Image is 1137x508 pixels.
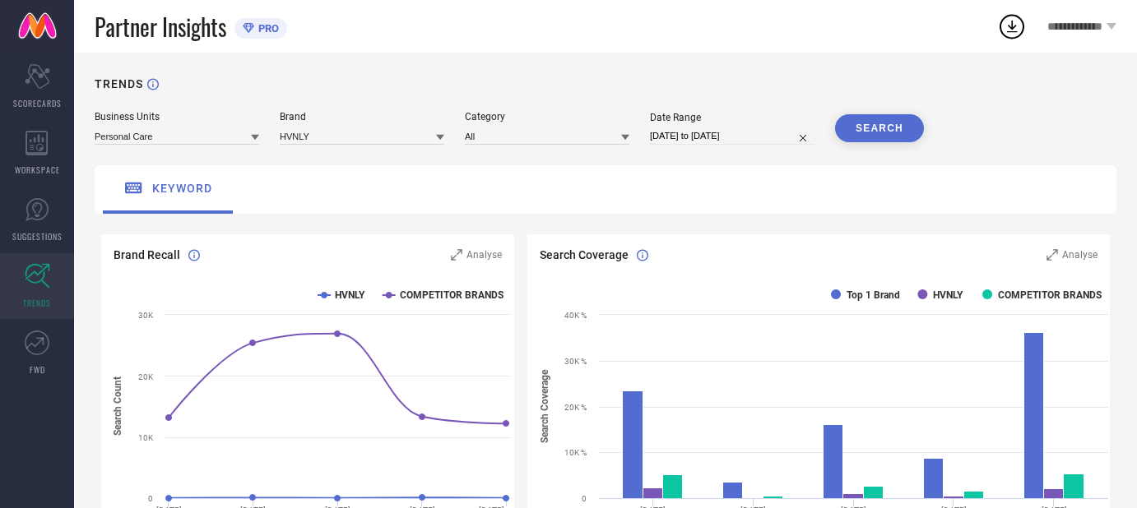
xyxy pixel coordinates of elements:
[13,97,62,109] span: SCORECARDS
[564,448,587,457] text: 10K %
[451,249,462,261] svg: Zoom
[112,377,123,436] tspan: Search Count
[465,111,629,122] div: Category
[95,10,226,44] span: Partner Insights
[30,363,45,376] span: FWD
[1062,249,1098,261] span: Analyse
[12,230,63,242] span: SUGGESTIONS
[847,289,900,301] text: Top 1 Brand
[400,289,504,301] text: COMPETITOR BRANDS
[138,433,154,442] text: 10K
[114,248,180,261] span: Brand Recall
[148,494,153,503] text: 0
[335,289,365,301] text: HVNLY
[998,289,1102,301] text: COMPETITOR BRANDS
[650,112,814,123] div: Date Range
[280,111,444,122] div: Brand
[650,127,814,145] input: Select date range
[138,311,154,320] text: 30K
[582,494,587,503] text: 0
[564,357,587,366] text: 30K %
[23,297,51,309] span: TRENDS
[1047,249,1058,261] svg: Zoom
[538,369,550,443] tspan: Search Coverage
[933,289,963,301] text: HVNLY
[138,372,154,381] text: 20K
[997,12,1027,41] div: Open download list
[564,403,587,412] text: 20K %
[15,164,60,176] span: WORKSPACE
[564,311,587,320] text: 40K %
[835,114,924,142] button: SEARCH
[95,77,143,90] h1: TRENDS
[540,248,629,261] span: Search Coverage
[152,182,212,195] span: keyword
[95,111,259,122] div: Business Units
[466,249,502,261] span: Analyse
[254,22,279,35] span: PRO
